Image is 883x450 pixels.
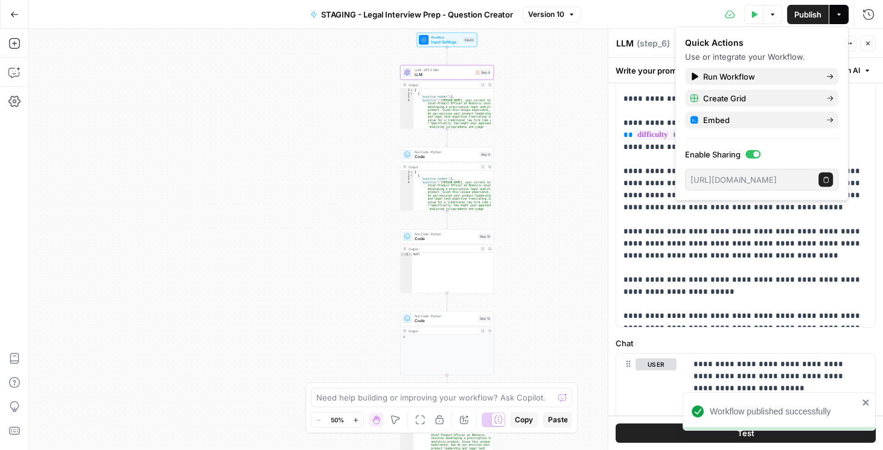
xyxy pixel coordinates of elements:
[480,152,491,157] div: Step 8
[401,99,414,142] div: 4
[446,293,448,311] g: Edge from step_10 to step_12
[703,71,755,83] span: Run Workflow
[401,89,414,92] div: 1
[415,68,473,72] span: LLM · GPT-5 Mini
[401,171,414,174] div: 1
[523,7,581,22] button: Version 10
[479,316,491,322] div: Step 12
[616,423,876,443] button: Test
[401,174,414,178] div: 2
[464,37,475,43] div: Inputs
[415,154,477,160] span: Code
[400,311,494,375] div: Run Code · PythonCodeStep 12Output3
[410,92,413,96] span: Toggle code folding, rows 2 through 6
[528,9,564,20] span: Version 10
[400,147,494,211] div: Run Code · PythonCodeStep 8Output[ { "question_number":1, "question":"[PERSON_NAME], your current...
[331,415,344,425] span: 50%
[787,63,876,78] button: Generate with AI
[710,405,858,417] div: Workflow published successfully
[409,165,477,170] div: Output
[543,412,572,428] button: Paste
[410,89,413,92] span: Toggle code folding, rows 1 through 12
[400,229,494,293] div: Run Code · PythonCodeStep 10Outputnull
[510,412,538,428] button: Copy
[409,329,477,334] div: Output
[409,247,477,252] div: Output
[446,129,448,147] g: Edge from step_6 to step_8
[401,335,494,339] div: 3
[685,148,838,160] label: Enable Sharing
[415,318,476,324] span: Code
[321,8,513,21] span: STAGING - Legal Interview Prep - Question Creator
[401,181,414,224] div: 4
[616,337,876,349] label: Chat
[685,52,805,62] span: Use or integrate your Workflow.
[431,39,461,45] span: Input Settings
[636,358,677,370] button: user
[787,5,829,24] button: Publish
[547,414,567,425] span: Paste
[415,236,476,242] span: Code
[446,47,448,65] g: Edge from start to step_6
[737,427,754,439] span: Test
[415,72,473,78] span: LLM
[410,174,413,178] span: Toggle code folding, rows 2 through 6
[409,83,477,87] div: Output
[410,171,413,174] span: Toggle code folding, rows 1 through 12
[400,33,494,47] div: WorkflowInput SettingsInputs
[415,314,476,318] span: Run Code · Python
[431,35,461,40] span: Workflow
[703,92,746,104] span: Create Grid
[401,92,414,96] div: 2
[803,65,860,76] span: Generate with AI
[303,5,520,24] button: STAGING - Legal Interview Prep - Question Creator
[415,150,477,154] span: Run Code · Python
[401,95,414,99] div: 3
[515,414,533,425] span: Copy
[794,8,821,21] span: Publish
[401,253,412,256] div: 1
[685,37,838,49] div: Quick Actions
[479,234,491,239] div: Step 10
[475,69,491,75] div: Step 6
[862,398,870,407] button: close
[446,211,448,229] g: Edge from step_8 to step_10
[637,37,670,49] span: ( step_6 )
[616,37,634,49] textarea: LLM
[415,232,476,236] span: Run Code · Python
[401,177,414,181] div: 3
[400,65,494,129] div: LLM · GPT-5 MiniLLMStep 6Output[ { "question_number":1, "question":"[PERSON_NAME], your current r...
[703,114,730,126] span: Embed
